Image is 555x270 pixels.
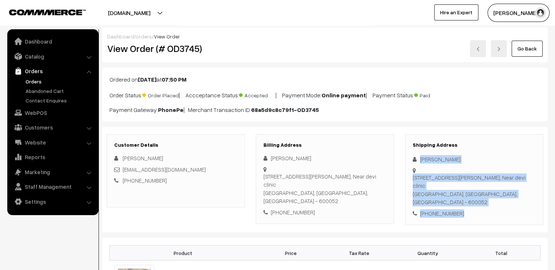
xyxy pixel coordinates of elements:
[109,105,540,114] p: Payment Gateway: | Merchant Transaction ID:
[123,166,206,173] a: [EMAIL_ADDRESS][DOMAIN_NAME]
[393,245,462,260] th: Quantity
[110,245,257,260] th: Product
[123,155,163,161] span: [PERSON_NAME]
[263,154,386,162] div: [PERSON_NAME]
[434,4,478,20] a: Hire an Expert
[24,78,96,85] a: Orders
[107,43,245,54] h2: View Order (# OD3745)
[9,165,96,179] a: Marketing
[257,245,325,260] th: Price
[535,7,546,18] img: user
[462,245,540,260] th: Total
[154,33,180,40] span: View Order
[24,97,96,104] a: Contact Enquires
[321,91,366,99] b: Online payment
[109,90,540,100] p: Order Status: | Accceptance Status: | Payment Mode: | Payment Status:
[263,142,386,148] h3: Billing Address
[9,7,73,16] a: COMMMERCE
[263,208,386,217] div: [PHONE_NUMBER]
[142,90,179,99] span: Order Placed
[414,90,451,99] span: Paid
[138,76,157,83] b: [DATE]
[325,245,393,260] th: Tax Rate
[263,172,386,205] div: [STREET_ADDRESS][PERSON_NAME], Near devi clinic [GEOGRAPHIC_DATA], [GEOGRAPHIC_DATA], [GEOGRAPHIC...
[109,75,540,84] p: Ordered on at
[512,41,543,57] a: Go Back
[413,173,536,206] div: [STREET_ADDRESS][PERSON_NAME], Near devi clinic [GEOGRAPHIC_DATA], [GEOGRAPHIC_DATA], [GEOGRAPHIC...
[9,195,96,208] a: Settings
[114,142,237,148] h3: Customer Details
[136,33,152,40] a: orders
[497,47,501,51] img: right-arrow.png
[9,10,86,15] img: COMMMERCE
[413,155,536,164] div: [PERSON_NAME]
[9,35,96,48] a: Dashboard
[9,150,96,164] a: Reports
[9,136,96,149] a: Website
[9,180,96,193] a: Staff Management
[162,76,186,83] b: 07:50 PM
[107,33,543,40] div: / /
[239,90,275,99] span: Accepted
[24,87,96,95] a: Abandoned Cart
[9,121,96,134] a: Customers
[487,4,550,22] button: [PERSON_NAME]
[476,47,480,51] img: left-arrow.png
[123,177,167,184] a: [PHONE_NUMBER]
[413,142,536,148] h3: Shipping Address
[413,209,536,218] div: [PHONE_NUMBER]
[107,33,134,40] a: Dashboard
[9,64,96,78] a: Orders
[9,50,96,63] a: Catalog
[158,106,184,113] b: PhonePe
[251,106,319,113] b: 68a5d9c8c79f1-OD3745
[82,4,176,22] button: [DOMAIN_NAME]
[9,106,96,119] a: WebPOS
